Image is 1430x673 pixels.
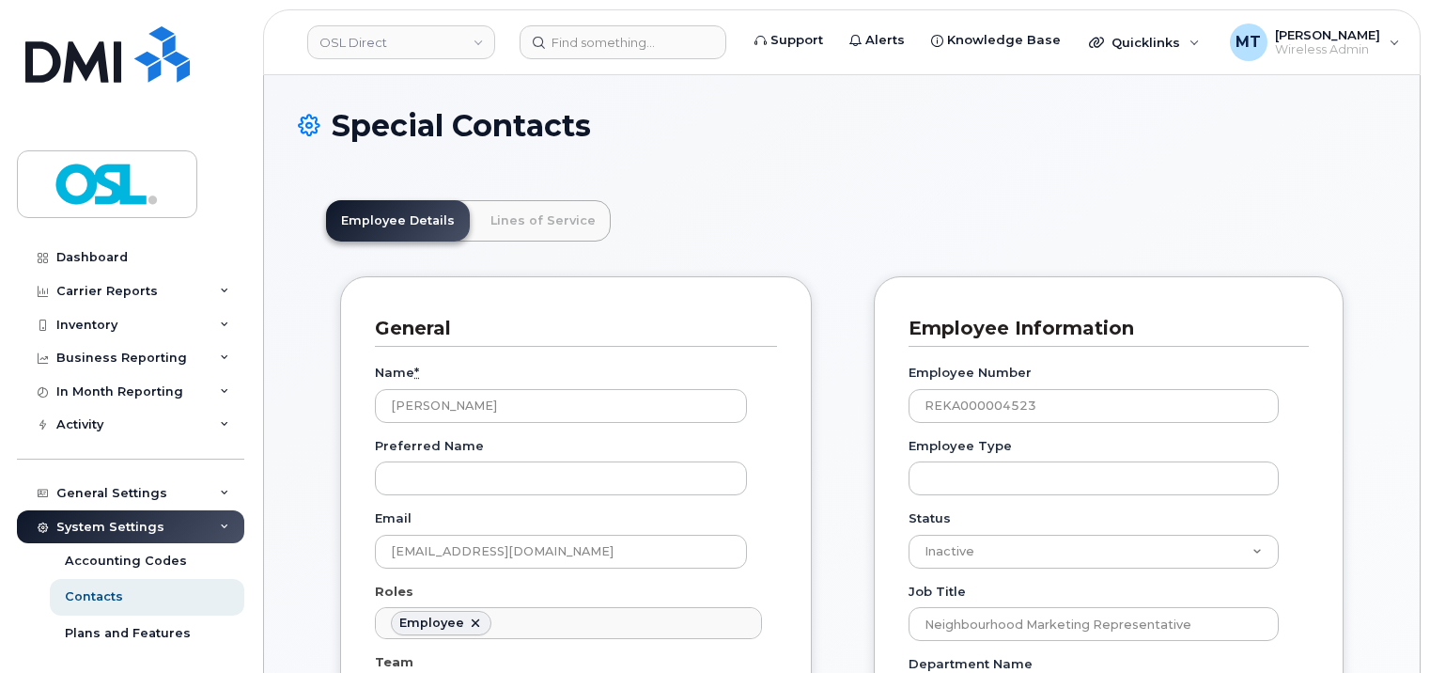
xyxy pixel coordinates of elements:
[414,365,419,380] abbr: required
[375,583,413,601] label: Roles
[326,200,470,242] a: Employee Details
[375,653,413,671] label: Team
[475,200,611,242] a: Lines of Service
[909,316,1295,341] h3: Employee Information
[375,316,763,341] h3: General
[399,616,464,631] div: Employee
[909,583,966,601] label: Job Title
[909,437,1012,455] label: Employee Type
[909,364,1032,382] label: Employee Number
[375,437,484,455] label: Preferred Name
[375,509,412,527] label: Email
[909,655,1033,673] label: Department Name
[375,364,419,382] label: Name
[909,509,951,527] label: Status
[298,109,1386,142] h1: Special Contacts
